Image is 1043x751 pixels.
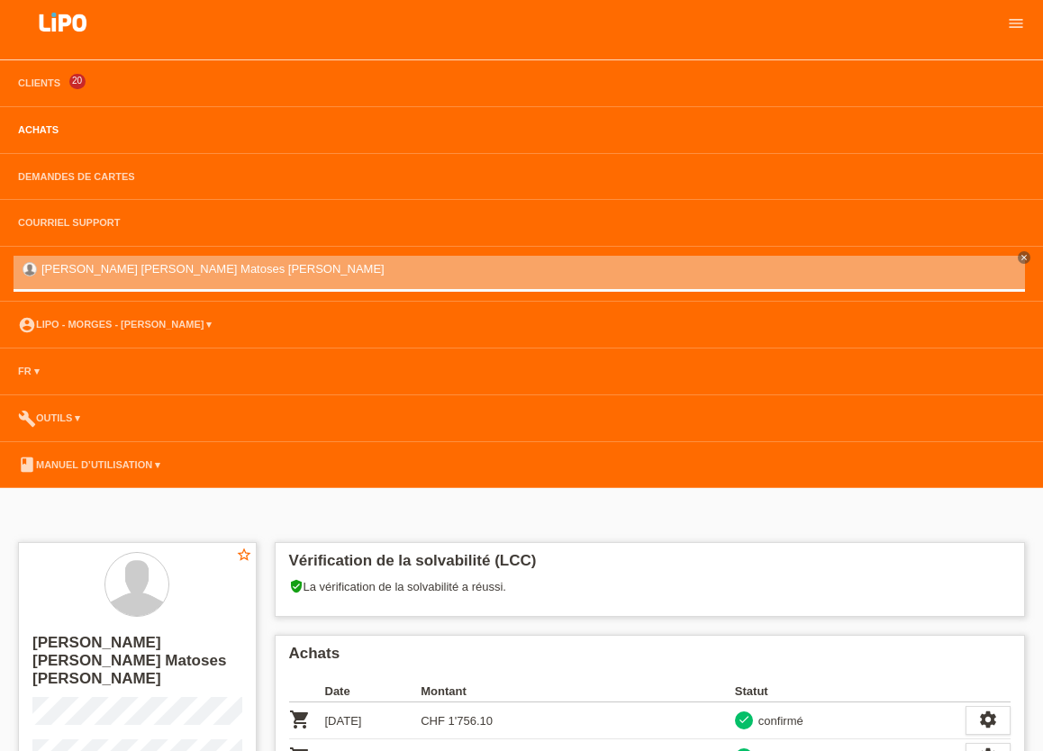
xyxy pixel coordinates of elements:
[18,37,108,50] a: LIPO pay
[289,552,1011,579] h2: Vérification de la solvabilité (LCC)
[1007,14,1025,32] i: menu
[9,459,169,470] a: bookManuel d’utilisation ▾
[9,319,221,330] a: account_circleLIPO - Morges - [PERSON_NAME] ▾
[1018,251,1030,264] a: close
[421,702,517,739] td: CHF 1'756.10
[998,17,1034,28] a: menu
[289,579,1011,607] div: La vérification de la solvabilité a réussi.
[289,579,304,593] i: verified_user
[289,645,1011,672] h2: Achats
[325,681,422,702] th: Date
[9,366,49,376] a: FR ▾
[18,316,36,334] i: account_circle
[18,410,36,428] i: build
[9,217,129,228] a: Courriel Support
[753,711,803,730] div: confirmé
[236,547,252,563] i: star_border
[41,262,385,276] a: [PERSON_NAME] [PERSON_NAME] Matoses [PERSON_NAME]
[9,77,69,88] a: Clients
[738,713,750,726] i: check
[289,709,311,730] i: POSP00027944
[18,456,36,474] i: book
[236,547,252,566] a: star_border
[69,74,86,89] span: 20
[421,681,517,702] th: Montant
[9,412,89,423] a: buildOutils ▾
[325,702,422,739] td: [DATE]
[978,710,998,729] i: settings
[735,681,966,702] th: Statut
[9,124,68,135] a: Achats
[1020,253,1029,262] i: close
[9,171,144,182] a: Demandes de cartes
[32,634,242,697] h2: [PERSON_NAME] [PERSON_NAME] Matoses [PERSON_NAME]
